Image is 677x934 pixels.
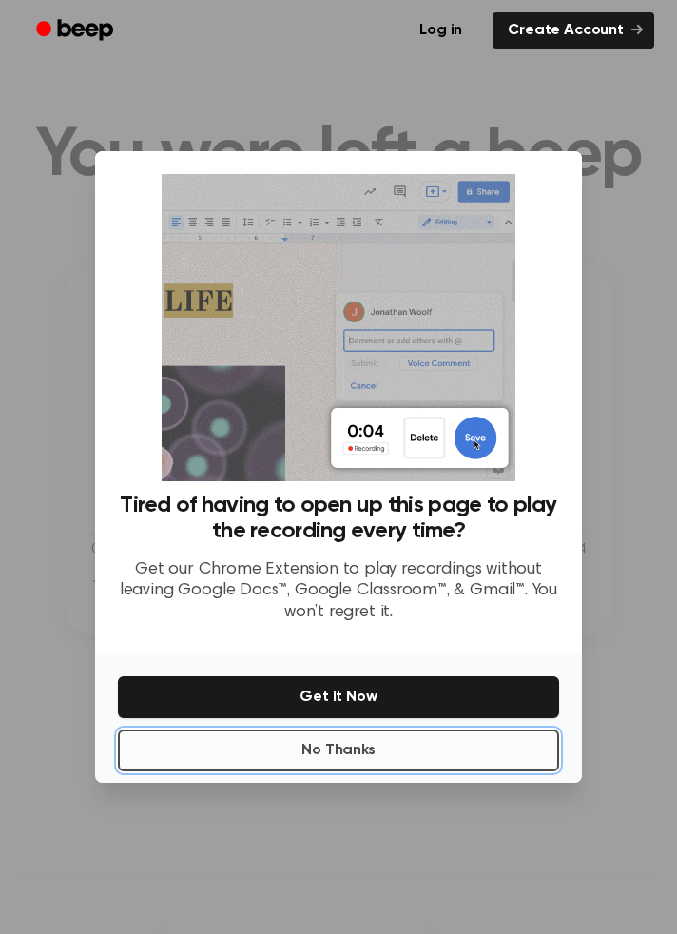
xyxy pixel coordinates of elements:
a: Beep [23,12,130,49]
button: No Thanks [118,730,559,771]
img: Beep extension in action [162,174,514,481]
a: Create Account [493,12,654,49]
button: Get It Now [118,676,559,718]
p: Get our Chrome Extension to play recordings without leaving Google Docs™, Google Classroom™, & Gm... [118,559,559,624]
a: Log in [400,9,481,52]
h3: Tired of having to open up this page to play the recording every time? [118,493,559,544]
